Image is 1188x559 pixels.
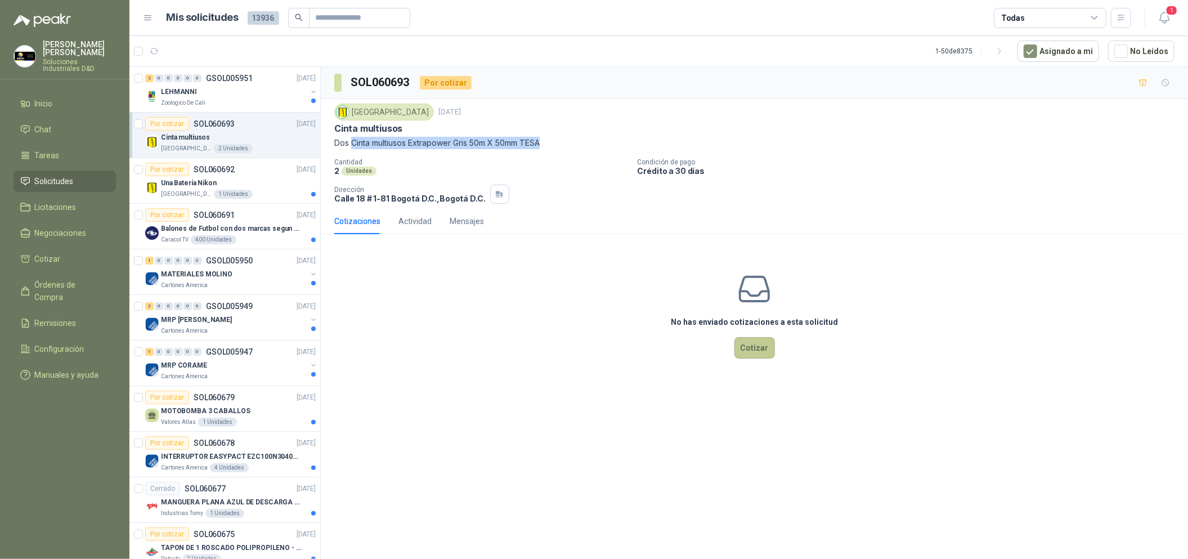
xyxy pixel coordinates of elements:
span: Órdenes de Compra [35,279,105,303]
a: Por cotizarSOL060692[DATE] Company LogoUna Batería Nikon[GEOGRAPHIC_DATA]1 Unidades [129,158,320,204]
div: Mensajes [450,215,484,227]
div: 0 [193,257,201,265]
a: Chat [14,119,116,140]
div: 0 [183,302,192,310]
div: 0 [155,257,163,265]
span: Licitaciones [35,201,77,213]
p: Cartones America [161,281,208,290]
div: 2 Unidades [214,144,253,153]
div: 0 [174,74,182,82]
p: [GEOGRAPHIC_DATA] [161,190,212,199]
div: Unidades [342,167,376,176]
img: Company Logo [14,46,35,67]
a: Tareas [14,145,116,166]
button: No Leídos [1108,41,1174,62]
p: MRP [PERSON_NAME] [161,315,232,325]
div: Por cotizar [145,208,189,222]
a: Solicitudes [14,171,116,192]
span: Inicio [35,97,53,110]
p: Industrias Tomy [161,509,203,518]
div: Por cotizar [145,436,189,450]
img: Logo peakr [14,14,71,27]
div: Por cotizar [145,391,189,404]
div: 0 [164,74,173,82]
div: Por cotizar [145,527,189,541]
div: 3 [145,302,154,310]
a: CerradoSOL060677[DATE] Company LogoMANGUERA PLANA AZUL DE DESCARGA 60 PSI X 20 METROS CON UNION D... [129,477,320,523]
div: Actividad [398,215,432,227]
span: Configuración [35,343,84,355]
p: Caracol TV [161,235,189,244]
div: 0 [183,74,192,82]
div: 2 [145,74,154,82]
div: 0 [155,348,163,356]
span: Chat [35,123,52,136]
a: Inicio [14,93,116,114]
p: Zoologico De Cali [161,99,205,108]
p: MANGUERA PLANA AZUL DE DESCARGA 60 PSI X 20 METROS CON UNION DE 6” MAS ABRAZADERAS METALICAS DE 6” [161,497,301,508]
div: Por cotizar [420,76,472,90]
span: Tareas [35,149,60,162]
a: 2 0 0 0 0 0 GSOL005951[DATE] Company LogoLEHMANNIZoologico De Cali [145,71,318,108]
span: Negociaciones [35,227,87,239]
img: Company Logo [145,545,159,559]
p: Cartones America [161,463,208,472]
p: SOL060678 [194,439,235,447]
a: 1 0 0 0 0 0 GSOL005947[DATE] Company LogoMRP CORAMECartones America [145,345,318,381]
div: [GEOGRAPHIC_DATA] [334,104,434,120]
a: Licitaciones [14,196,116,218]
p: [DATE] [297,347,316,357]
p: [DATE] [297,301,316,312]
p: [DATE] [297,392,316,403]
img: Company Logo [145,500,159,513]
p: SOL060675 [194,530,235,538]
span: 13936 [248,11,279,25]
p: [DATE] [297,119,316,129]
p: [DATE] [438,107,461,118]
p: Calle 18 # 1-81 Bogotá D.C. , Bogotá D.C. [334,194,486,203]
a: Remisiones [14,312,116,334]
p: MATERIALES MOLINO [161,269,232,280]
p: Cinta multiusos [334,123,402,135]
div: 400 Unidades [191,235,236,244]
img: Company Logo [145,317,159,331]
a: Órdenes de Compra [14,274,116,308]
a: 1 0 0 0 0 0 GSOL005950[DATE] Company LogoMATERIALES MOLINOCartones America [145,254,318,290]
span: 1 [1165,5,1178,16]
p: [DATE] [297,484,316,494]
a: Por cotizarSOL060678[DATE] Company LogoINTERRUPTOR EASYPACT EZC100N3040C 40AMP 25K [PERSON_NAME]C... [129,432,320,477]
p: Crédito a 30 días [638,166,1183,176]
span: Cotizar [35,253,61,265]
div: 0 [193,348,201,356]
a: Negociaciones [14,222,116,244]
img: Company Logo [145,454,159,468]
img: Company Logo [145,90,159,103]
p: [DATE] [297,438,316,449]
p: MOTOBOMBA 3 CABALLOS [161,406,250,417]
div: 0 [164,302,173,310]
div: 1 Unidades [198,418,237,427]
a: Manuales y ayuda [14,364,116,386]
p: Cartones America [161,372,208,381]
a: 3 0 0 0 0 0 GSOL005949[DATE] Company LogoMRP [PERSON_NAME]Cartones America [145,299,318,336]
p: Cinta multiusos [161,132,210,143]
div: 0 [174,302,182,310]
p: TAPON DE 1 ROSCADO POLIPROPILENO - HEMBRA NPT [161,543,301,553]
p: INTERRUPTOR EASYPACT EZC100N3040C 40AMP 25K [PERSON_NAME] [161,451,301,462]
button: Asignado a mi [1017,41,1099,62]
a: Configuración [14,338,116,360]
div: Cerrado [145,482,180,495]
div: Por cotizar [145,117,189,131]
p: SOL060677 [185,485,226,493]
div: 0 [164,348,173,356]
p: [GEOGRAPHIC_DATA] [161,144,212,153]
div: 1 Unidades [214,190,253,199]
p: SOL060693 [194,120,235,128]
p: SOL060692 [194,166,235,173]
p: GSOL005950 [206,257,253,265]
p: [DATE] [297,529,316,540]
a: Por cotizarSOL060679[DATE] MOTOBOMBA 3 CABALLOSValores Atlas1 Unidades [129,386,320,432]
a: Por cotizarSOL060693[DATE] Company LogoCinta multiusos[GEOGRAPHIC_DATA]2 Unidades [129,113,320,158]
img: Company Logo [145,272,159,285]
button: 1 [1154,8,1174,28]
